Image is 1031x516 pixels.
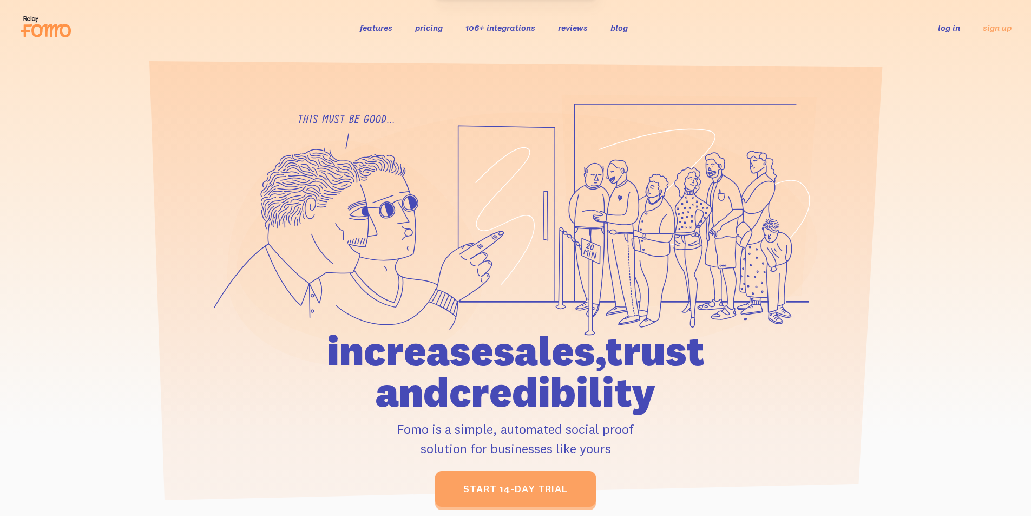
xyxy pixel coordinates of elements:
[983,22,1012,34] a: sign up
[938,22,960,33] a: log in
[435,471,596,507] a: start 14-day trial
[265,419,766,458] p: Fomo is a simple, automated social proof solution for businesses like yours
[465,22,535,33] a: 106+ integrations
[265,330,766,413] h1: increase sales, trust and credibility
[610,22,628,33] a: blog
[415,22,443,33] a: pricing
[558,22,588,33] a: reviews
[360,22,392,33] a: features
